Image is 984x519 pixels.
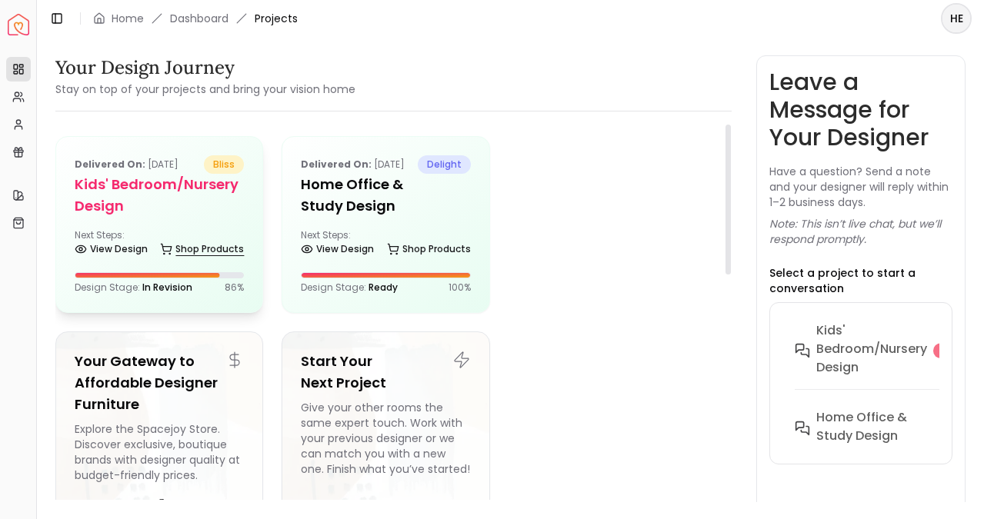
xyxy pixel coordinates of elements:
b: Delivered on: [75,158,145,171]
b: Delivered on: [301,158,372,171]
div: Explore the Spacejoy Store. Discover exclusive, boutique brands with designer quality at budget-f... [75,421,244,483]
p: Have a question? Send a note and your designer will reply within 1–2 business days. [769,164,952,210]
span: In Revision [142,281,192,294]
h3: Leave a Message for Your Designer [769,68,952,151]
p: Design Stage: [301,281,398,294]
small: Stay on top of your projects and bring your vision home [55,82,355,97]
a: View Design [301,238,374,260]
p: Design Stage: [75,281,192,294]
span: HE [942,5,970,32]
a: Dashboard [170,11,228,26]
div: 2 [933,343,949,358]
a: View Design [75,238,148,260]
p: Select a project to start a conversation [769,265,952,296]
span: delight [418,155,471,174]
p: [DATE] [75,155,178,174]
div: Give your other rooms the same expert touch. Work with your previous designer or we can match you... [301,400,470,483]
h6: Kids' Bedroom/Nursery design [816,321,927,377]
h6: Home Office & Study Design [816,408,949,445]
h5: Kids' Bedroom/Nursery design [75,174,244,217]
span: bliss [204,155,244,174]
img: Spacejoy Logo [8,14,29,35]
span: Ready [369,281,398,294]
h3: Your Design Journey [55,55,355,80]
a: Shop Products [160,238,244,260]
p: 100 % [449,281,471,294]
h5: Your Gateway to Affordable Designer Furniture [75,351,244,415]
a: Shop Products [387,238,471,260]
a: Spacejoy [8,14,29,35]
span: Projects [255,11,298,26]
a: Home [112,11,144,26]
div: Next Steps: [75,229,244,260]
h5: Home Office & Study Design [301,174,470,217]
nav: breadcrumb [93,11,298,26]
p: Note: This isn’t live chat, but we’ll respond promptly. [769,216,952,247]
div: Next Steps: [301,229,470,260]
p: 86 % [225,281,244,294]
p: [DATE] [301,155,405,174]
h5: Start Your Next Project [301,351,470,394]
button: HE [941,3,972,34]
